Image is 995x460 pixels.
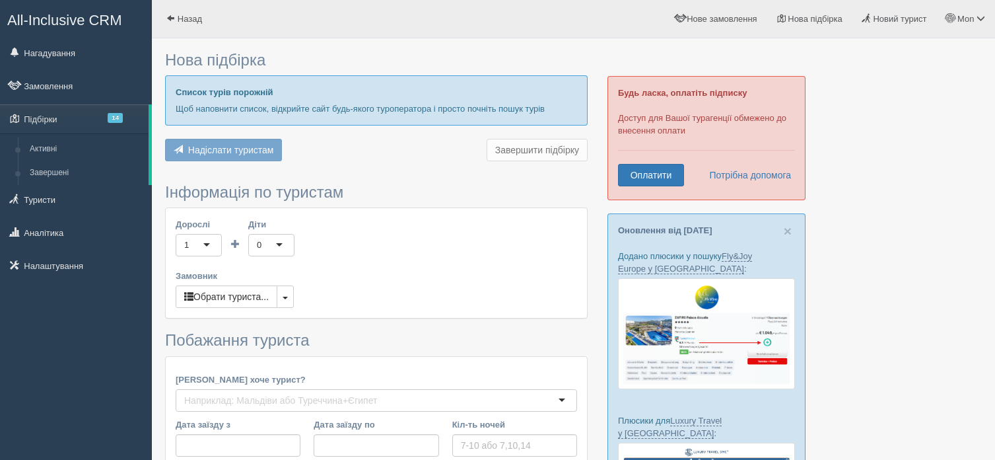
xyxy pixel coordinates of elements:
a: Fly&Joy Europe у [GEOGRAPHIC_DATA] [618,251,752,274]
input: 7-10 або 7,10,14 [452,434,577,457]
p: Плюсики для : [618,414,795,440]
div: Доступ для Вашої турагенції обмежено до внесення оплати [607,76,806,200]
div: 1 [184,239,189,252]
span: × [784,223,792,239]
label: Дата заїзду з [176,418,300,431]
span: Побажання туриста [165,331,310,349]
label: Дорослі [176,218,222,231]
b: Будь ласка, оплатіть підписку [618,88,747,98]
img: fly-joy-de-proposal-crm-for-travel-agency.png [618,278,795,389]
label: Дата заїзду по [314,418,438,431]
span: Назад [178,14,202,24]
span: 14 [108,113,123,123]
button: Надіслати туристам [165,139,282,161]
span: All-Inclusive CRM [7,12,122,28]
span: Mon [957,14,974,24]
p: Щоб наповнити список, відкрийте сайт будь-якого туроператора і просто почніть пошук турів [176,102,577,115]
label: Замовник [176,270,577,282]
h3: Інформація по туристам [165,184,588,201]
button: Завершити підбірку [487,139,588,161]
p: Додано плюсики у пошуку : [618,250,795,275]
button: Обрати туриста... [176,286,277,308]
input: Наприклад: Мальдіви або Туреччина+Єгипет [184,394,382,407]
div: 0 [257,239,261,252]
a: Luxury Travel у [GEOGRAPHIC_DATA] [618,416,722,439]
a: Потрібна допомога [701,164,792,186]
a: Активні [24,137,149,161]
span: Надіслати туристам [188,145,274,155]
h3: Нова підбірка [165,52,588,69]
label: Діти [248,218,294,231]
a: All-Inclusive CRM [1,1,151,37]
label: Кіл-ть ночей [452,418,577,431]
label: [PERSON_NAME] хоче турист? [176,373,577,386]
a: Завершені [24,161,149,185]
b: Список турів порожній [176,87,273,97]
span: Нова підбірка [788,14,842,24]
span: Нове замовлення [687,14,757,24]
button: Close [784,224,792,238]
a: Оновлення від [DATE] [618,225,712,235]
span: Новий турист [873,14,926,24]
a: Оплатити [618,164,684,186]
